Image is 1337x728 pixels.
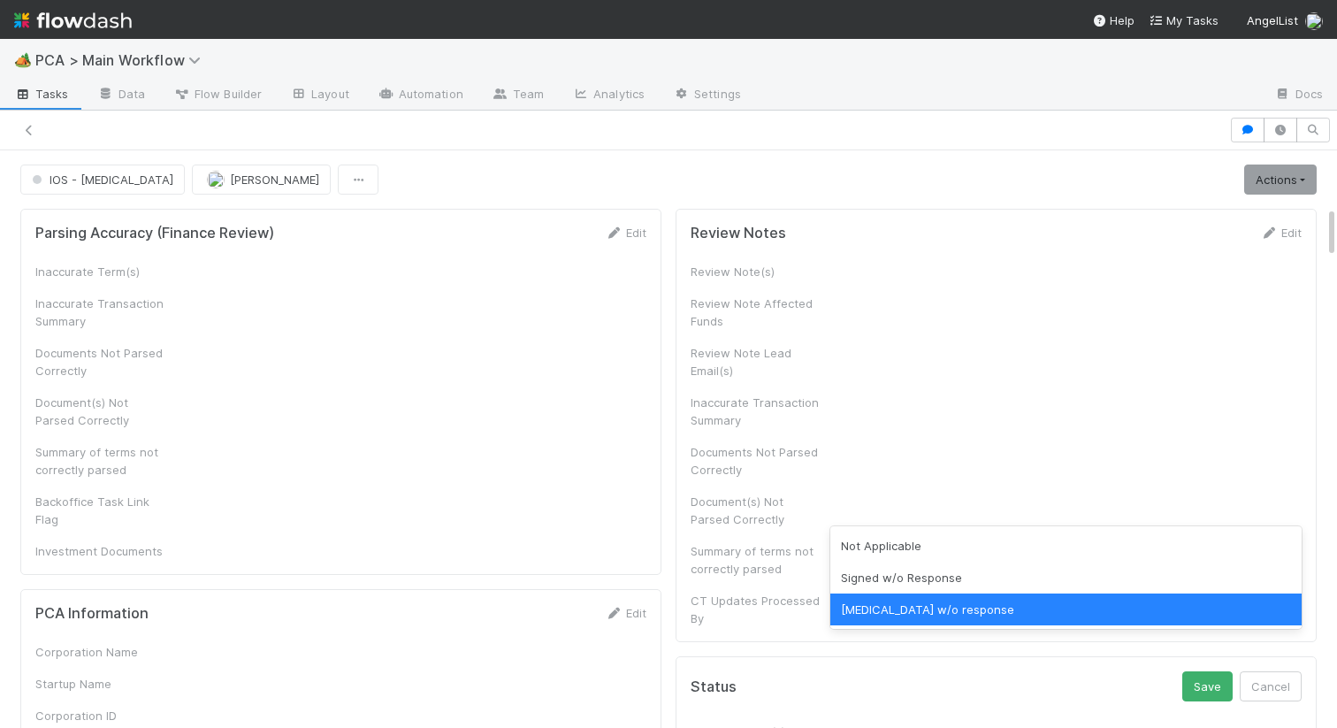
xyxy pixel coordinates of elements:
div: Corporation ID [35,707,168,724]
div: Documents Not Parsed Correctly [691,443,823,479]
h5: Status [691,678,737,696]
span: Tasks [14,85,69,103]
div: Corporation Name [35,643,168,661]
div: Review Note Lead Email(s) [691,344,823,379]
a: Edit [605,226,646,240]
div: Help [1092,11,1135,29]
div: Investment Documents [35,542,168,560]
div: Inaccurate Term(s) [35,263,168,280]
div: Document(s) Not Parsed Correctly [35,394,168,429]
span: PCA > Main Workflow [35,51,210,69]
div: Signed w/o Response [830,562,1302,594]
div: Backoffice Task Link Flag [35,493,168,528]
a: Team [477,81,558,110]
div: [MEDICAL_DATA] w/o response [830,594,1302,625]
a: Docs [1260,81,1337,110]
h5: Parsing Accuracy (Finance Review) [35,225,274,242]
a: Edit [605,606,646,620]
a: Layout [276,81,363,110]
a: Settings [659,81,755,110]
img: logo-inverted-e16ddd16eac7371096b0.svg [14,5,132,35]
span: IOS - [MEDICAL_DATA] [28,172,173,187]
a: Analytics [558,81,659,110]
div: Review Note Affected Funds [691,295,823,330]
div: Startup Name [35,675,168,693]
h5: PCA Information [35,605,149,623]
button: IOS - [MEDICAL_DATA] [20,165,185,195]
a: Edit [1260,226,1302,240]
a: Flow Builder [159,81,276,110]
span: My Tasks [1149,13,1219,27]
span: AngelList [1247,13,1298,27]
div: Summary of terms not correctly parsed [691,542,823,578]
div: Document(s) Not Parsed Correctly [691,493,823,528]
a: Data [83,81,159,110]
button: Save [1182,671,1233,701]
span: 🏕️ [14,52,32,67]
div: Inaccurate Transaction Summary [35,295,168,330]
img: avatar_5106bb14-94e9-4897-80de-6ae81081f36d.png [207,171,225,188]
a: Automation [363,81,477,110]
a: Actions [1244,165,1317,195]
div: Summary of terms not correctly parsed [35,443,168,479]
a: My Tasks [1149,11,1219,29]
div: Documents Not Parsed Correctly [35,344,168,379]
div: Not Applicable [830,530,1302,562]
span: Flow Builder [173,85,262,103]
button: [PERSON_NAME] [192,165,331,195]
h5: Review Notes [691,225,786,242]
span: [PERSON_NAME] [230,172,319,187]
div: CT Updates Processed By [691,592,823,627]
button: Cancel [1240,671,1302,701]
img: avatar_d89a0a80-047e-40c9-bdc2-a2d44e645fd3.png [1305,12,1323,30]
div: Inaccurate Transaction Summary [691,394,823,429]
div: Review Note(s) [691,263,823,280]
